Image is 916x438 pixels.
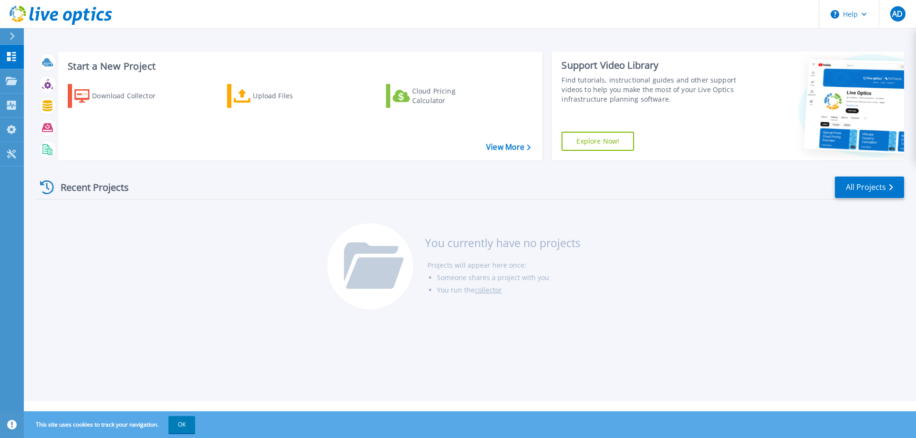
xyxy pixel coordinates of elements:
div: Upload Files [253,86,329,105]
span: This site uses cookies to track your navigation. [26,416,195,433]
div: Find tutorials, instructional guides and other support videos to help you make the most of your L... [562,75,741,104]
h3: Start a New Project [68,61,531,72]
a: Download Collector [68,84,174,108]
button: OK [168,416,195,433]
span: AD [892,10,903,18]
a: collector [475,285,502,294]
div: Support Video Library [562,59,741,72]
li: You run the [437,284,581,296]
a: All Projects [835,177,904,198]
li: Projects will appear here once: [427,259,581,271]
a: Upload Files [227,84,333,108]
div: Cloud Pricing Calculator [412,86,489,105]
a: View More [486,143,531,152]
li: Someone shares a project with you [437,271,581,284]
a: Cloud Pricing Calculator [386,84,492,108]
div: Recent Projects [37,176,142,199]
div: Download Collector [92,86,168,105]
a: Explore Now! [562,132,634,151]
h3: You currently have no projects [425,238,581,248]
